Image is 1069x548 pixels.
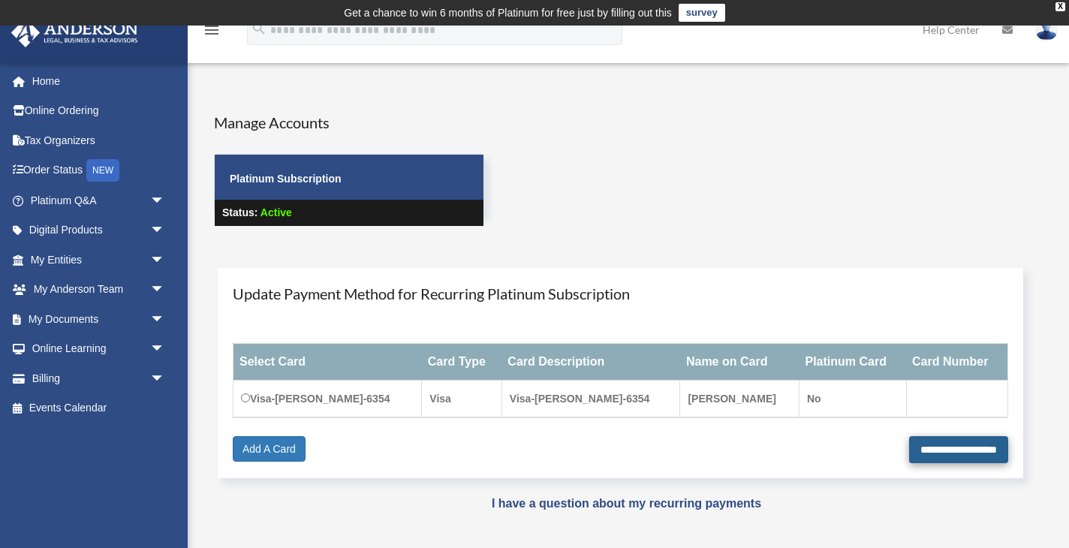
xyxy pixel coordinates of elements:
i: menu [203,21,221,39]
strong: Platinum Subscription [230,173,342,185]
span: arrow_drop_down [150,304,180,335]
td: Visa [422,381,502,418]
a: My Anderson Teamarrow_drop_down [11,275,188,305]
td: [PERSON_NAME] [680,381,799,418]
a: I have a question about my recurring payments [492,497,761,510]
a: survey [679,4,725,22]
td: Visa-[PERSON_NAME]-6354 [233,381,422,418]
div: NEW [86,159,119,182]
td: No [799,381,906,418]
th: Platinum Card [799,344,906,381]
i: search [251,20,267,37]
span: arrow_drop_down [150,334,180,365]
strong: Status: [222,206,257,218]
th: Card Type [422,344,502,381]
a: Billingarrow_drop_down [11,363,188,393]
a: Platinum Q&Aarrow_drop_down [11,185,188,215]
a: My Documentsarrow_drop_down [11,304,188,334]
th: Card Description [501,344,680,381]
img: Anderson Advisors Platinum Portal [7,18,143,47]
span: arrow_drop_down [150,275,180,306]
a: Home [11,66,188,96]
div: Get a chance to win 6 months of Platinum for free just by filling out this [344,4,672,22]
td: Visa-[PERSON_NAME]-6354 [501,381,680,418]
img: User Pic [1035,19,1058,41]
a: Online Ordering [11,96,188,126]
a: Add A Card [233,436,306,462]
a: Digital Productsarrow_drop_down [11,215,188,245]
th: Select Card [233,344,422,381]
h4: Update Payment Method for Recurring Platinum Subscription [233,283,1008,304]
span: arrow_drop_down [150,245,180,276]
a: My Entitiesarrow_drop_down [11,245,188,275]
h4: Manage Accounts [214,112,484,133]
th: Name on Card [680,344,799,381]
a: Order StatusNEW [11,155,188,186]
a: menu [203,26,221,39]
span: arrow_drop_down [150,185,180,216]
span: arrow_drop_down [150,215,180,246]
a: Online Learningarrow_drop_down [11,334,188,364]
a: Tax Organizers [11,125,188,155]
span: Active [260,206,292,218]
span: arrow_drop_down [150,363,180,394]
div: close [1055,2,1065,11]
a: Events Calendar [11,393,188,423]
th: Card Number [906,344,1007,381]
